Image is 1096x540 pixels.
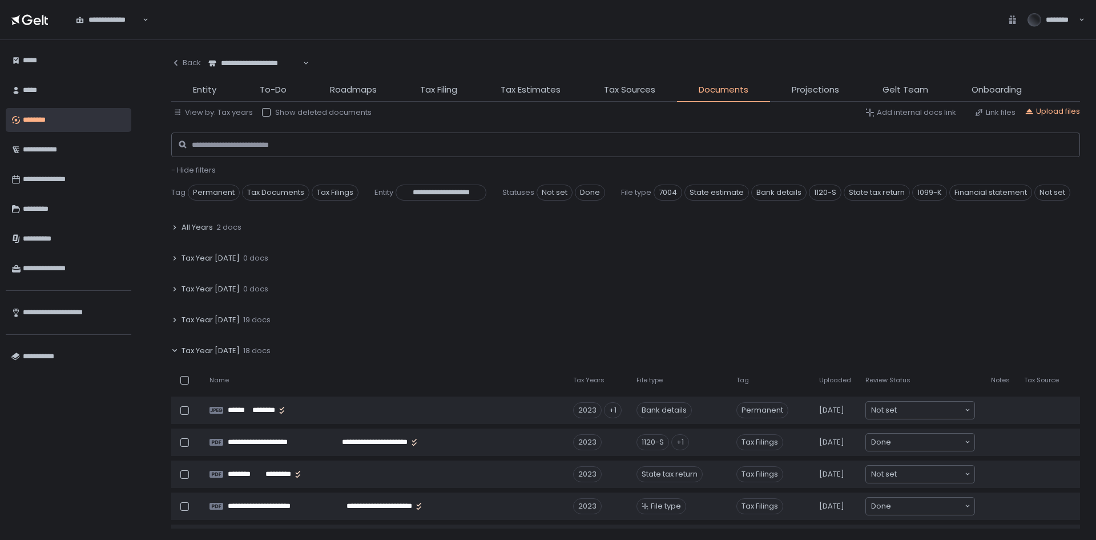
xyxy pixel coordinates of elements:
[736,402,788,418] span: Permanent
[575,185,605,201] span: Done
[972,83,1022,97] span: Onboarding
[182,222,213,233] span: All Years
[188,185,240,201] span: Permanent
[243,346,271,356] span: 18 docs
[1034,185,1070,201] span: Not set
[736,466,783,482] span: Tax Filings
[171,51,201,74] button: Back
[312,185,358,201] span: Tax Filings
[699,83,748,97] span: Documents
[636,402,692,418] div: Bank details
[216,222,241,233] span: 2 docs
[182,315,240,325] span: Tax Year [DATE]
[671,434,689,450] div: +1
[502,187,534,198] span: Statuses
[573,402,602,418] div: 2023
[819,405,844,415] span: [DATE]
[897,405,964,416] input: Search for option
[243,315,271,325] span: 19 docs
[573,434,602,450] div: 2023
[891,437,964,448] input: Search for option
[573,498,602,514] div: 2023
[871,469,897,480] span: Not set
[330,83,377,97] span: Roadmaps
[736,434,783,450] span: Tax Filings
[871,437,891,448] span: Done
[866,434,974,451] div: Search for option
[844,185,910,201] span: State tax return
[866,402,974,419] div: Search for option
[182,253,240,263] span: Tax Year [DATE]
[866,466,974,483] div: Search for option
[651,501,681,511] span: File type
[819,501,844,511] span: [DATE]
[68,8,148,32] div: Search for option
[201,51,309,75] div: Search for option
[209,376,229,385] span: Name
[891,501,964,512] input: Search for option
[654,185,682,201] span: 7004
[751,185,807,201] span: Bank details
[604,402,622,418] div: +1
[736,498,783,514] span: Tax Filings
[242,185,309,201] span: Tax Documents
[991,376,1010,385] span: Notes
[792,83,839,97] span: Projections
[636,466,703,482] div: State tax return
[912,185,947,201] span: 1099-K
[871,501,891,512] span: Done
[171,165,216,175] span: - Hide filters
[897,469,964,480] input: Search for option
[193,83,216,97] span: Entity
[883,83,928,97] span: Gelt Team
[573,376,605,385] span: Tax Years
[819,469,844,479] span: [DATE]
[865,376,910,385] span: Review Status
[171,165,216,175] button: - Hide filters
[866,498,974,515] div: Search for option
[736,376,749,385] span: Tag
[182,346,240,356] span: Tax Year [DATE]
[171,187,186,198] span: Tag
[949,185,1032,201] span: Financial statement
[1025,106,1080,117] button: Upload files
[243,253,268,263] span: 0 docs
[684,185,749,201] span: State estimate
[174,107,253,118] button: View by: Tax years
[636,376,663,385] span: File type
[301,58,302,69] input: Search for option
[420,83,457,97] span: Tax Filing
[809,185,841,201] span: 1120-S
[260,83,287,97] span: To-Do
[621,187,651,198] span: File type
[604,83,655,97] span: Tax Sources
[182,284,240,294] span: Tax Year [DATE]
[573,466,602,482] div: 2023
[636,434,669,450] div: 1120-S
[501,83,561,97] span: Tax Estimates
[865,107,956,118] button: Add internal docs link
[1024,376,1059,385] span: Tax Source
[974,107,1016,118] button: Link files
[871,405,897,416] span: Not set
[819,376,851,385] span: Uploaded
[537,185,573,201] span: Not set
[243,284,268,294] span: 0 docs
[141,14,142,26] input: Search for option
[374,187,393,198] span: Entity
[171,58,201,68] div: Back
[819,437,844,447] span: [DATE]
